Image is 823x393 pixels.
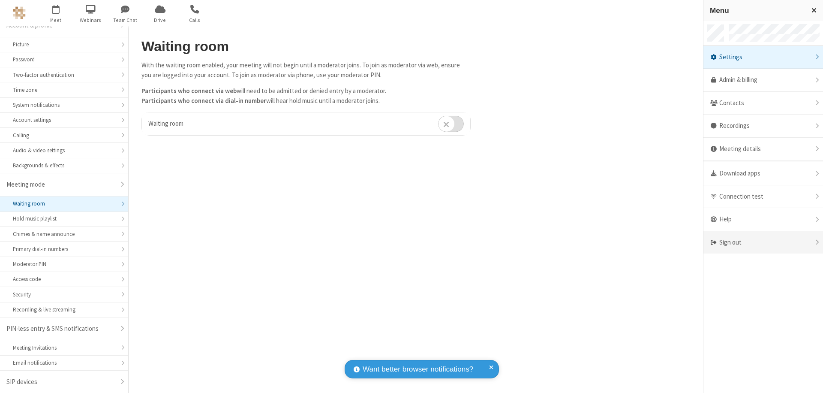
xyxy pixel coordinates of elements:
div: SIP devices [6,377,115,387]
span: Drive [144,16,176,24]
h2: Waiting room [141,39,471,54]
span: Webinars [75,16,107,24]
div: Primary dial-in numbers [13,245,115,253]
h3: Menu [710,6,804,15]
div: Audio & video settings [13,146,115,154]
span: Calls [179,16,211,24]
div: Download apps [703,162,823,185]
img: QA Selenium DO NOT DELETE OR CHANGE [13,6,26,19]
span: Meet [40,16,72,24]
div: Hold music playlist [13,215,115,223]
div: Waiting room [13,200,115,208]
div: Contacts [703,92,823,115]
div: Two-factor authentication [13,71,115,79]
div: Recordings [703,115,823,138]
p: With the waiting room enabled, your meeting will not begin until a moderator joins. To join as mo... [141,60,471,80]
div: Help [703,208,823,231]
span: Want better browser notifications? [363,364,473,375]
div: Sign out [703,231,823,254]
div: Picture [13,40,115,48]
div: Moderator PIN [13,260,115,268]
div: Recording & live streaming [13,305,115,314]
p: will need to be admitted or denied entry by a moderator. will hear hold music until a moderator j... [141,86,471,106]
div: System notifications [13,101,115,109]
div: Calling [13,131,115,139]
div: Meeting Invitations [13,344,115,352]
div: Time zone [13,86,115,94]
div: Backgrounds & effects [13,161,115,169]
div: Password [13,55,115,63]
div: PIN-less entry & SMS notifications [6,324,115,334]
b: Participants who connect via web [141,87,237,95]
b: Participants who connect via dial-in number [141,97,266,105]
span: Team Chat [109,16,141,24]
div: Connection test [703,185,823,209]
div: Settings [703,46,823,69]
div: Meeting details [703,138,823,161]
span: Waiting room [148,119,183,127]
div: Meeting mode [6,180,115,190]
div: Chimes & name announce [13,230,115,238]
div: Security [13,290,115,299]
div: Access code [13,275,115,283]
a: Admin & billing [703,69,823,92]
div: Account settings [13,116,115,124]
div: Email notifications [13,359,115,367]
